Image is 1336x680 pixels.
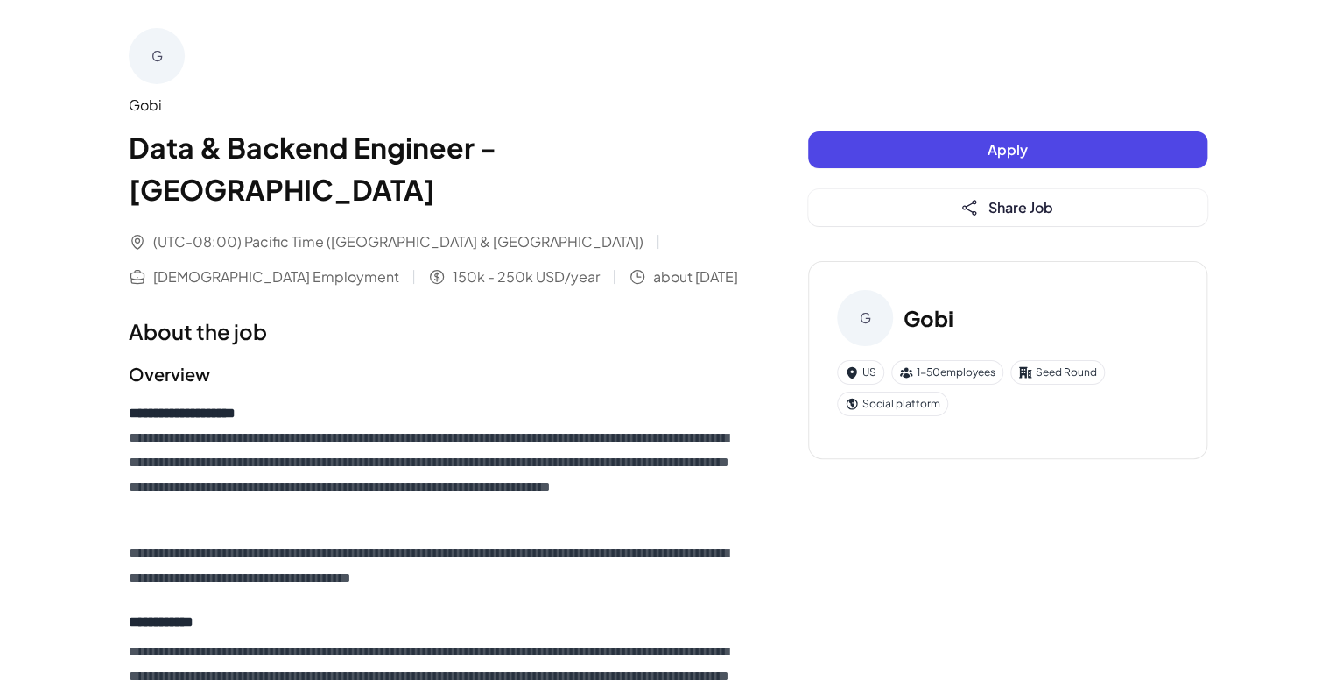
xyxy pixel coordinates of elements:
[153,266,399,287] span: [DEMOGRAPHIC_DATA] Employment
[453,266,600,287] span: 150k - 250k USD/year
[837,360,884,385] div: US
[129,95,738,116] div: Gobi
[988,198,1053,216] span: Share Job
[808,131,1207,168] button: Apply
[129,361,738,387] h2: Overview
[129,315,738,347] h1: About the job
[129,126,738,210] h1: Data & Backend Engineer - [GEOGRAPHIC_DATA]
[837,392,948,416] div: Social platform
[153,231,643,252] span: (UTC-08:00) Pacific Time ([GEOGRAPHIC_DATA] & [GEOGRAPHIC_DATA])
[837,290,893,346] div: G
[653,266,738,287] span: about [DATE]
[808,189,1207,226] button: Share Job
[988,140,1028,159] span: Apply
[891,360,1003,385] div: 1-50 employees
[129,28,185,84] div: G
[1010,360,1105,385] div: Seed Round
[904,302,953,334] h3: Gobi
